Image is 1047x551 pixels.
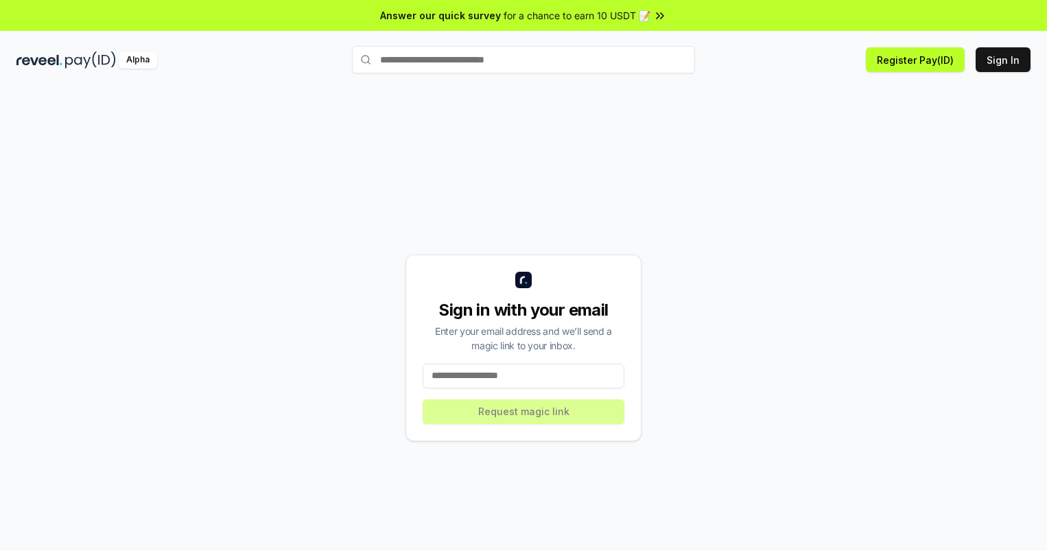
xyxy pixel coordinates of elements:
img: logo_small [515,272,532,288]
div: Alpha [119,51,157,69]
div: Sign in with your email [423,299,624,321]
div: Enter your email address and we’ll send a magic link to your inbox. [423,324,624,353]
span: for a chance to earn 10 USDT 📝 [504,8,650,23]
button: Sign In [976,47,1031,72]
span: Answer our quick survey [380,8,501,23]
button: Register Pay(ID) [866,47,965,72]
img: reveel_dark [16,51,62,69]
img: pay_id [65,51,116,69]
